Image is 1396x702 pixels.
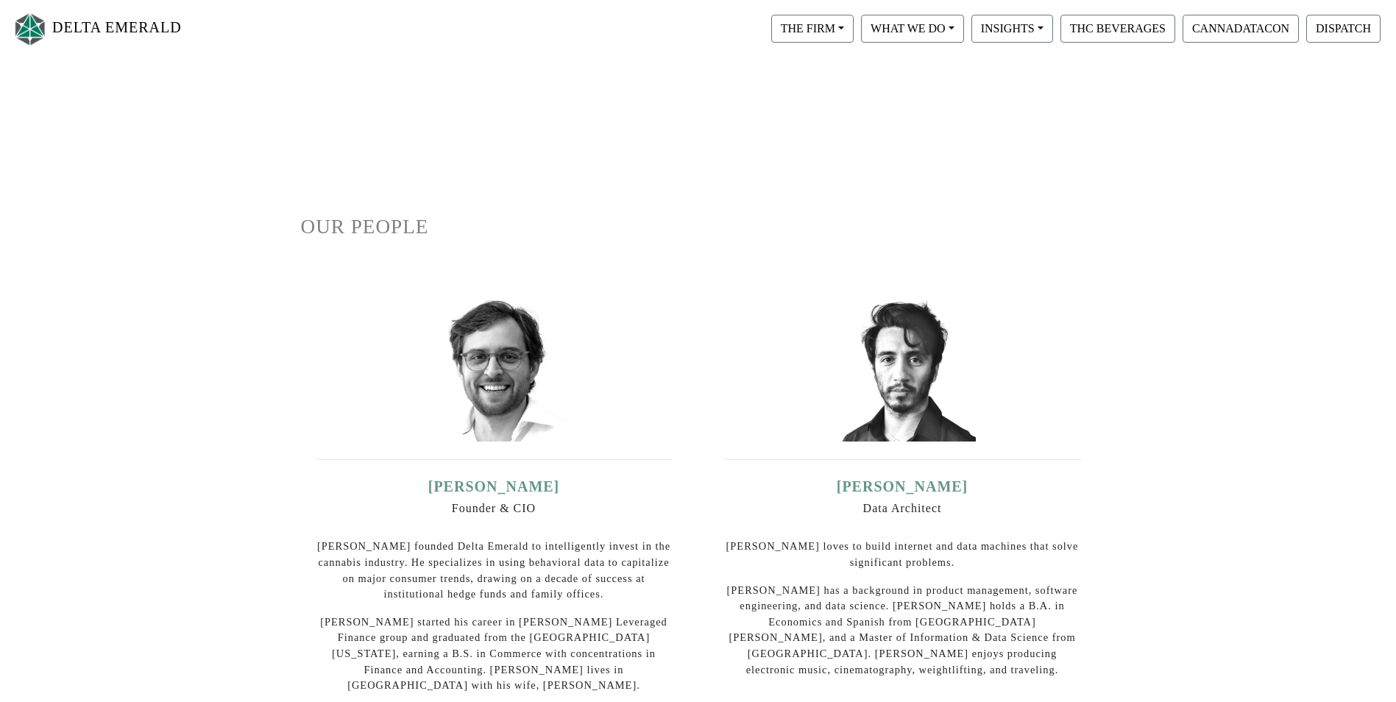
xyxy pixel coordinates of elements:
button: DISPATCH [1306,15,1381,43]
h1: OUR PEOPLE [301,215,1096,239]
button: INSIGHTS [971,15,1053,43]
h6: Data Architect [724,501,1081,515]
button: CANNADATACON [1183,15,1299,43]
img: Logo [12,10,49,49]
p: [PERSON_NAME] started his career in [PERSON_NAME] Leveraged Finance group and graduated from the ... [316,614,673,694]
img: ian [420,294,567,442]
button: THE FIRM [771,15,854,43]
a: DISPATCH [1303,21,1384,34]
p: [PERSON_NAME] has a background in product management, software engineering, and data science. [PE... [724,583,1081,678]
p: [PERSON_NAME] loves to build internet and data machines that solve significant problems. [724,539,1081,570]
a: DELTA EMERALD [12,6,182,52]
button: THC BEVERAGES [1060,15,1175,43]
a: CANNADATACON [1179,21,1303,34]
h6: Founder & CIO [316,501,673,515]
a: [PERSON_NAME] [428,478,560,494]
p: [PERSON_NAME] founded Delta Emerald to intelligently invest in the cannabis industry. He speciali... [316,539,673,602]
a: THC BEVERAGES [1057,21,1179,34]
img: david [829,294,976,442]
a: [PERSON_NAME] [837,478,968,494]
button: WHAT WE DO [861,15,964,43]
